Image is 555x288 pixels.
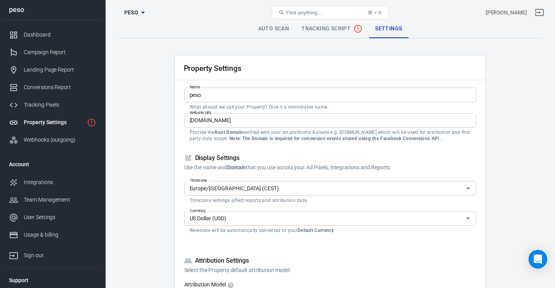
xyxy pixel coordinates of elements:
div: User Settings [24,213,96,221]
a: Tracking Pixels [3,96,102,114]
strong: Root Domain [215,130,243,135]
strong: Note: The Domain is required for conversion events shared using the Facebook Conversions API. [229,136,441,141]
h5: Display Settings [184,154,476,162]
label: Timezone [190,177,207,183]
label: Name [190,84,201,90]
p: What should we call your Property? Give it a memorable name. [190,104,471,110]
div: ⌘ + K [368,10,382,16]
a: Property Settings [3,114,102,131]
strong: Domain [227,164,246,170]
p: Use the name and that you use across your Ad Pixels, Integrations and Reports. [184,163,476,172]
p: Timezone settings affect reports and attribution data [190,197,471,204]
button: peso [115,5,154,20]
div: Landing Page Report [24,66,96,74]
input: example.com [184,113,476,128]
div: Integrations [24,178,96,186]
button: Open [463,183,474,194]
label: Website URL [190,110,212,116]
h5: Attribution Settings [184,257,476,265]
a: Dashboard [3,26,102,44]
div: Team Management [24,196,96,204]
a: Integrations [3,174,102,191]
input: Your Website Name [184,88,476,102]
p: Revenues will be automatically converted to your . [190,227,471,234]
div: Webhooks (outgoing) [24,136,96,144]
a: Team Management [3,191,102,209]
p: Provide the verified with your ad platforms & pixels e.g. [DOMAIN_NAME] which will be used for at... [190,129,471,142]
a: Sign out [3,244,102,264]
svg: No data received [353,24,363,33]
div: Tracking Pixels [24,101,96,109]
h2: Property Settings [184,64,241,72]
input: USD [187,214,461,223]
a: Sign out [530,3,549,22]
button: Find anything...⌘ + K [272,6,389,19]
a: Webhooks (outgoing) [3,131,102,149]
div: Account id: tKQwVset [486,9,527,17]
a: Conversions Report [3,79,102,96]
a: Settings [369,19,408,38]
div: Campaign Report [24,48,96,56]
a: Campaign Report [3,44,102,61]
li: Account [3,155,102,174]
input: UTC [187,183,461,193]
div: Conversions Report [24,83,96,91]
a: User Settings [3,209,102,226]
div: Property Settings [24,118,84,126]
span: Find anything... [286,10,322,16]
div: Open Intercom Messenger [529,250,547,269]
div: Sign out [24,251,96,260]
a: Usage & billing [3,226,102,244]
span: peso [124,8,139,18]
p: Select the Property default attribution model. [184,266,476,274]
span: Tracking Script [301,24,363,33]
label: Currency [190,208,206,214]
div: Dashboard [24,31,96,39]
div: Usage & billing [24,231,96,239]
button: Open [463,213,474,224]
div: peso [3,6,102,13]
svg: Property is not installed yet [87,118,96,127]
a: Auto Scan [252,19,296,38]
strong: Default Currency [298,228,334,233]
a: Landing Page Report [3,61,102,79]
